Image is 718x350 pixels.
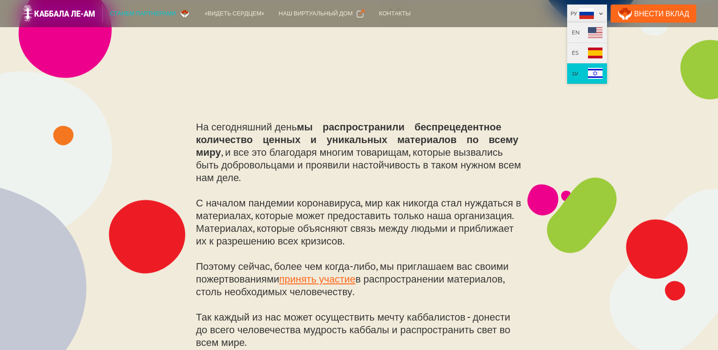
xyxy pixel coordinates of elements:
[103,5,198,23] a: Станем партнерами
[567,43,607,63] a: ES
[567,63,607,84] a: עב
[110,9,176,18] div: Станем партнерами
[205,9,264,18] div: «Видеть сердцем»
[572,48,578,58] div: ES
[571,9,577,18] div: Ру
[567,23,607,43] a: EN
[372,5,418,23] a: Контакты
[567,5,607,23] div: Ру
[196,120,519,158] strong: мы распространили беспрецедентное количество ценных и уникальных материалов по всему миру
[567,23,607,84] nav: Ру
[379,9,411,18] div: Контакты
[279,273,355,285] a: принять участие
[198,5,271,23] a: «Видеть сердцем»
[271,5,371,23] a: Наш виртуальный дом
[611,5,697,23] a: Внести Вклад
[572,28,580,37] div: EN
[572,69,578,78] div: עב
[279,9,352,18] div: Наш виртуальный дом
